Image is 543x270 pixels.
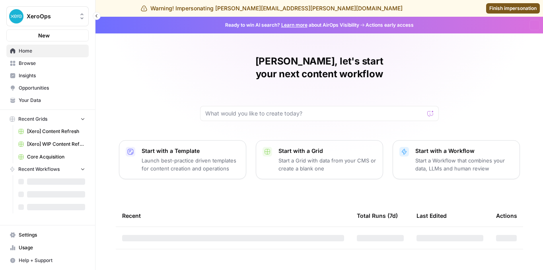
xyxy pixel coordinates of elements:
img: XeroOps Logo [9,9,23,23]
button: Recent Grids [6,113,89,125]
span: Insights [19,72,85,79]
span: Usage [19,244,85,251]
a: Learn more [281,22,308,28]
p: Launch best-practice driven templates for content creation and operations [142,157,239,172]
p: Start with a Template [142,147,239,155]
a: Core Acquisition [15,151,89,163]
span: Help + Support [19,257,85,264]
p: Start with a Grid [278,147,376,155]
span: Opportunities [19,84,85,92]
a: Usage [6,241,89,254]
a: Home [6,45,89,57]
span: Settings [19,231,85,239]
span: [Xero] WIP Content Refresh [27,141,85,148]
div: Last Edited [416,205,447,227]
button: Start with a GridStart a Grid with data from your CMS or create a blank one [256,140,383,179]
span: Recent Workflows [18,166,60,173]
span: Ready to win AI search? about AirOps Visibility [225,22,359,29]
a: [Xero] WIP Content Refresh [15,138,89,151]
button: Start with a WorkflowStart a Workflow that combines your data, LLMs and human review [393,140,520,179]
input: What would you like to create today? [205,110,424,117]
span: New [38,31,50,39]
span: Actions early access [366,22,414,29]
a: Browse [6,57,89,70]
a: Your Data [6,94,89,107]
span: Your Data [19,97,85,104]
span: Browse [19,60,85,67]
span: Home [19,47,85,55]
span: Core Acquisition [27,153,85,160]
button: Recent Workflows [6,163,89,175]
a: Opportunities [6,82,89,94]
span: Recent Grids [18,115,47,123]
div: Actions [496,205,517,227]
button: Start with a TemplateLaunch best-practice driven templates for content creation and operations [119,140,246,179]
div: Total Runs (7d) [357,205,398,227]
a: Finish impersonation [486,3,540,14]
h1: [PERSON_NAME], let's start your next content workflow [200,55,439,80]
div: Recent [122,205,344,227]
button: New [6,29,89,41]
button: Help + Support [6,254,89,267]
button: Workspace: XeroOps [6,6,89,26]
p: Start with a Workflow [415,147,513,155]
a: [Xero] Content Refresh [15,125,89,138]
p: Start a Grid with data from your CMS or create a blank one [278,157,376,172]
a: Insights [6,69,89,82]
a: Settings [6,229,89,241]
div: Warning! Impersonating [PERSON_NAME][EMAIL_ADDRESS][PERSON_NAME][DOMAIN_NAME] [141,4,403,12]
span: XeroOps [27,12,75,20]
span: [Xero] Content Refresh [27,128,85,135]
span: Finish impersonation [489,5,537,12]
p: Start a Workflow that combines your data, LLMs and human review [415,157,513,172]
